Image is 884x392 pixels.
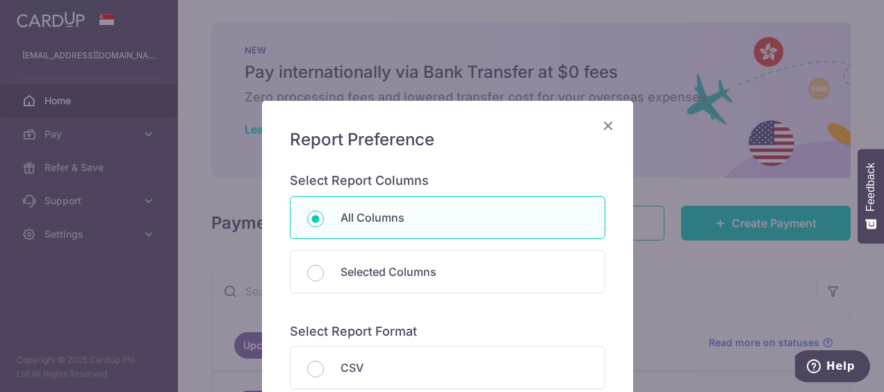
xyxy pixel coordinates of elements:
h6: Select Report Columns [290,173,605,189]
button: Close [600,117,616,134]
button: Feedback - Show survey [858,149,884,243]
h5: Report Preference [290,129,605,151]
span: Feedback [865,163,877,211]
h6: Select Report Format [290,324,605,340]
p: Selected Columns [341,263,588,280]
p: All Columns [341,209,588,226]
p: CSV [341,359,588,376]
iframe: Opens a widget where you can find more information [795,350,870,385]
